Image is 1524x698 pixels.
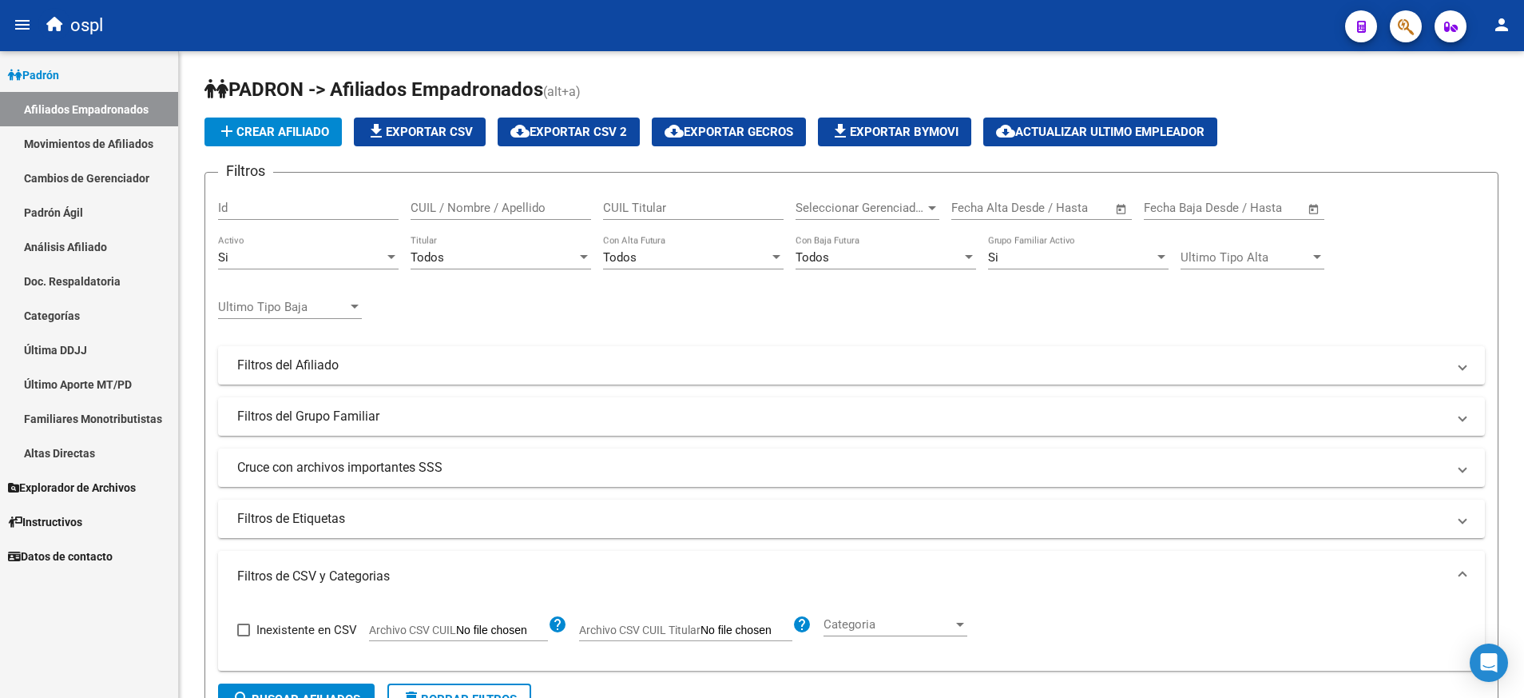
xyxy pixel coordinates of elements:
[218,250,228,265] span: Si
[237,568,1447,585] mat-panel-title: Filtros de CSV y Categorias
[796,250,829,265] span: Todos
[996,122,1015,141] mat-icon: cloud_download
[1113,200,1131,218] button: Open calendar
[218,160,273,182] h3: Filtros
[70,8,103,43] span: ospl
[652,118,806,146] button: Exportar GECROS
[988,250,998,265] span: Si
[354,118,486,146] button: Exportar CSV
[367,125,473,139] span: Exportar CSV
[8,479,136,497] span: Explorador de Archivos
[218,500,1485,538] mat-expansion-panel-header: Filtros de Etiquetas
[237,510,1447,528] mat-panel-title: Filtros de Etiquetas
[1492,15,1511,34] mat-icon: person
[218,449,1485,487] mat-expansion-panel-header: Cruce con archivos importantes SSS
[818,118,971,146] button: Exportar Bymovi
[824,617,953,632] span: Categoria
[1018,201,1095,215] input: End date
[792,615,812,634] mat-icon: help
[218,346,1485,385] mat-expansion-panel-header: Filtros del Afiliado
[456,624,548,638] input: Archivo CSV CUIL
[13,15,32,34] mat-icon: menu
[510,125,627,139] span: Exportar CSV 2
[217,122,236,141] mat-icon: add
[1470,644,1508,682] div: Open Intercom Messenger
[1144,201,1196,215] input: Start date
[951,201,1003,215] input: Start date
[996,125,1205,139] span: Actualizar ultimo Empleador
[8,66,59,84] span: Padrón
[218,397,1485,436] mat-expansion-panel-header: Filtros del Grupo Familiar
[665,125,793,139] span: Exportar GECROS
[510,122,530,141] mat-icon: cloud_download
[8,513,82,531] span: Instructivos
[543,84,581,99] span: (alt+a)
[831,122,850,141] mat-icon: file_download
[237,357,1447,374] mat-panel-title: Filtros del Afiliado
[1181,250,1310,265] span: Ultimo Tipo Alta
[831,125,958,139] span: Exportar Bymovi
[983,118,1217,146] button: Actualizar ultimo Empleador
[1210,201,1288,215] input: End date
[498,118,640,146] button: Exportar CSV 2
[603,250,637,265] span: Todos
[237,459,1447,477] mat-panel-title: Cruce con archivos importantes SSS
[665,122,684,141] mat-icon: cloud_download
[204,78,543,101] span: PADRON -> Afiliados Empadronados
[218,551,1485,602] mat-expansion-panel-header: Filtros de CSV y Categorias
[369,624,456,636] span: Archivo CSV CUIL
[411,250,444,265] span: Todos
[548,615,567,634] mat-icon: help
[256,620,357,640] span: Inexistente en CSV
[367,122,386,141] mat-icon: file_download
[218,300,347,314] span: Ultimo Tipo Baja
[217,125,329,139] span: Crear Afiliado
[579,624,700,636] span: Archivo CSV CUIL Titular
[237,408,1447,425] mat-panel-title: Filtros del Grupo Familiar
[700,624,792,638] input: Archivo CSV CUIL Titular
[796,201,925,215] span: Seleccionar Gerenciador
[8,548,113,565] span: Datos de contacto
[204,118,342,146] button: Crear Afiliado
[1305,200,1324,218] button: Open calendar
[218,602,1485,671] div: Filtros de CSV y Categorias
